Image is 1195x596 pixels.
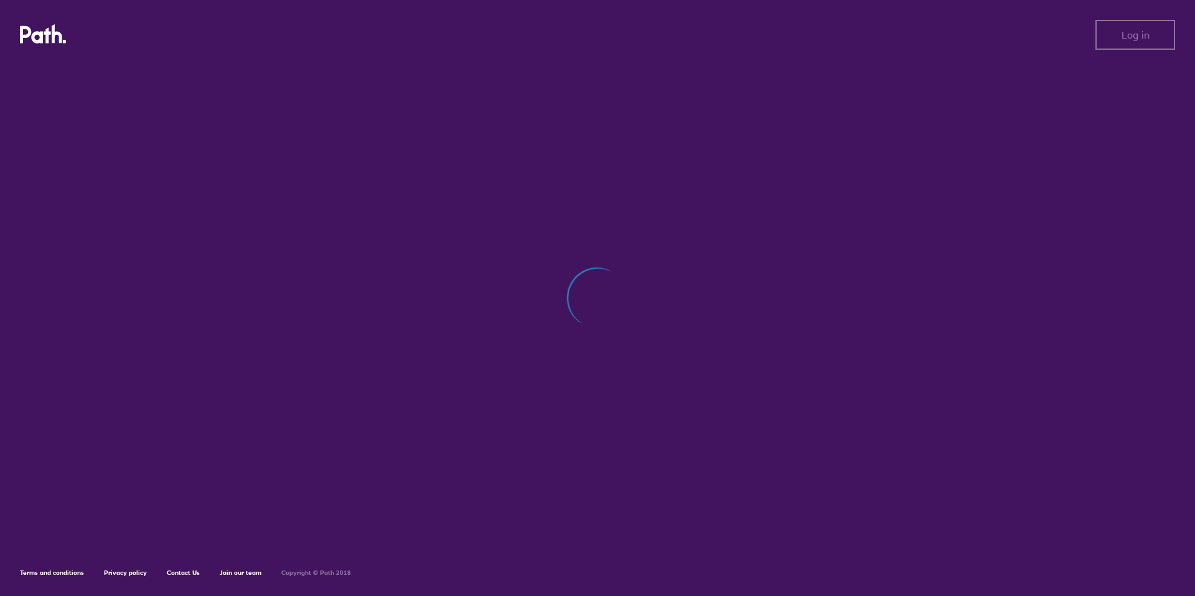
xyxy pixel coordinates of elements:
a: Contact Us [167,569,200,577]
span: Log in [1122,29,1150,40]
h6: Copyright © Path 2018 [281,569,351,577]
button: Log in [1095,20,1175,50]
a: Terms and conditions [20,569,84,577]
a: Join our team [220,569,261,577]
a: Privacy policy [104,569,147,577]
